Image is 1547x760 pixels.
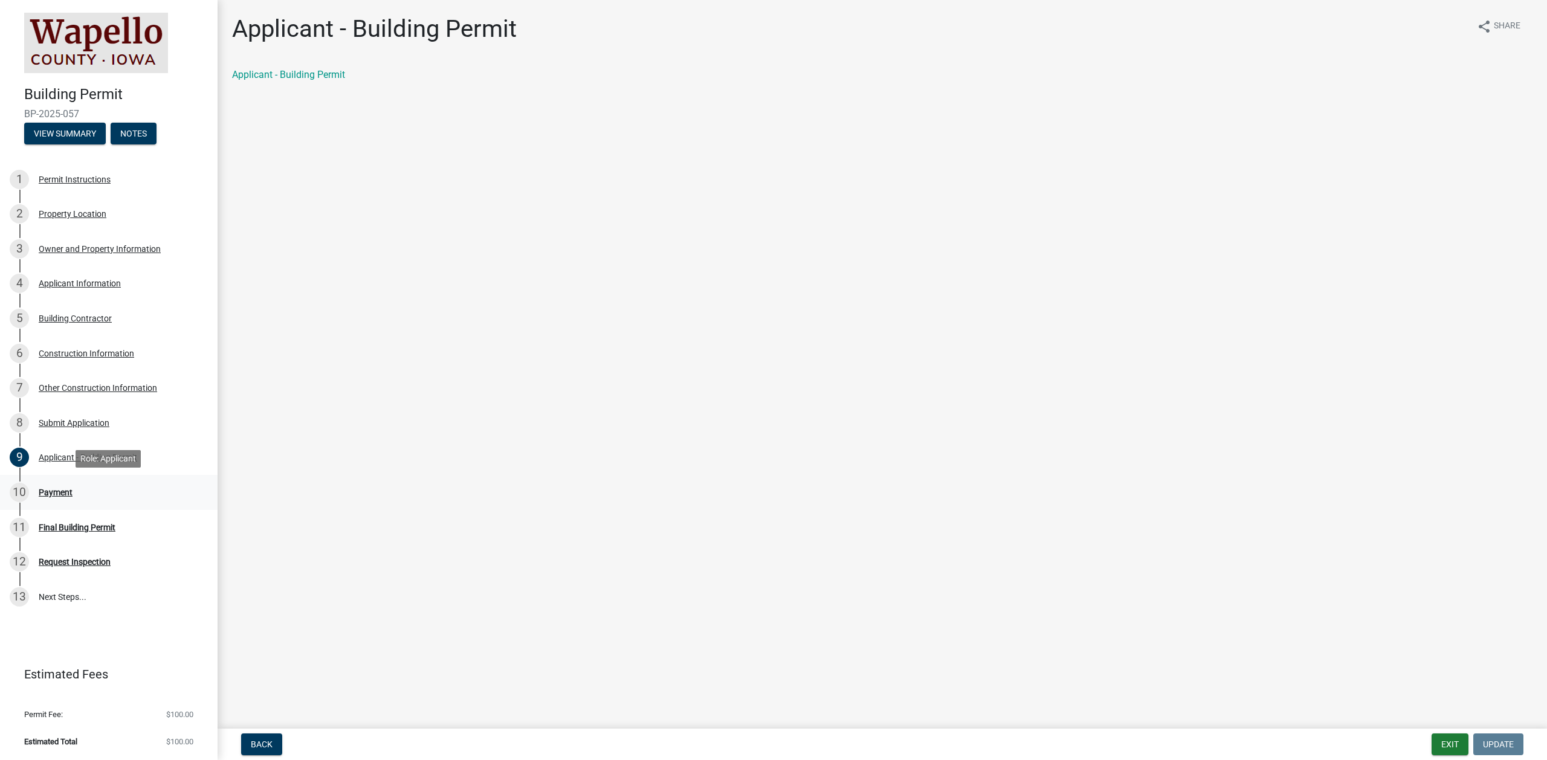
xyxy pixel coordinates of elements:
div: Applicant Information [39,279,121,288]
div: 1 [10,170,29,189]
div: Submit Application [39,419,109,427]
div: 3 [10,239,29,259]
div: Construction Information [39,349,134,358]
div: Building Contractor [39,314,112,323]
wm-modal-confirm: Notes [111,129,157,139]
div: 4 [10,274,29,293]
i: share [1477,19,1491,34]
div: Final Building Permit [39,523,115,532]
div: 12 [10,552,29,572]
div: 9 [10,448,29,467]
div: Applicant - Building Permit [39,453,137,462]
div: Payment [39,488,73,497]
span: $100.00 [166,710,193,718]
div: 8 [10,413,29,433]
div: 10 [10,483,29,502]
div: Owner and Property Information [39,245,161,253]
span: Estimated Total [24,738,77,746]
div: Request Inspection [39,558,111,566]
div: Role: Applicant [76,450,141,468]
div: Other Construction Information [39,384,157,392]
wm-modal-confirm: Summary [24,129,106,139]
a: Estimated Fees [10,662,198,686]
button: shareShare [1467,14,1530,38]
div: 6 [10,344,29,363]
span: Back [251,739,273,749]
div: 13 [10,587,29,607]
h1: Applicant - Building Permit [232,14,517,43]
button: Update [1473,733,1523,755]
span: Share [1494,19,1520,34]
div: 11 [10,518,29,537]
div: Permit Instructions [39,175,111,184]
div: 7 [10,378,29,398]
span: Permit Fee: [24,710,63,718]
h4: Building Permit [24,86,208,103]
div: 5 [10,309,29,328]
span: $100.00 [166,738,193,746]
div: Property Location [39,210,106,218]
button: View Summary [24,123,106,144]
a: Applicant - Building Permit [232,69,345,80]
div: 2 [10,204,29,224]
button: Back [241,733,282,755]
img: Wapello County, Iowa [24,13,168,73]
button: Notes [111,123,157,144]
span: BP-2025-057 [24,108,193,120]
button: Exit [1432,733,1468,755]
span: Update [1483,739,1514,749]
